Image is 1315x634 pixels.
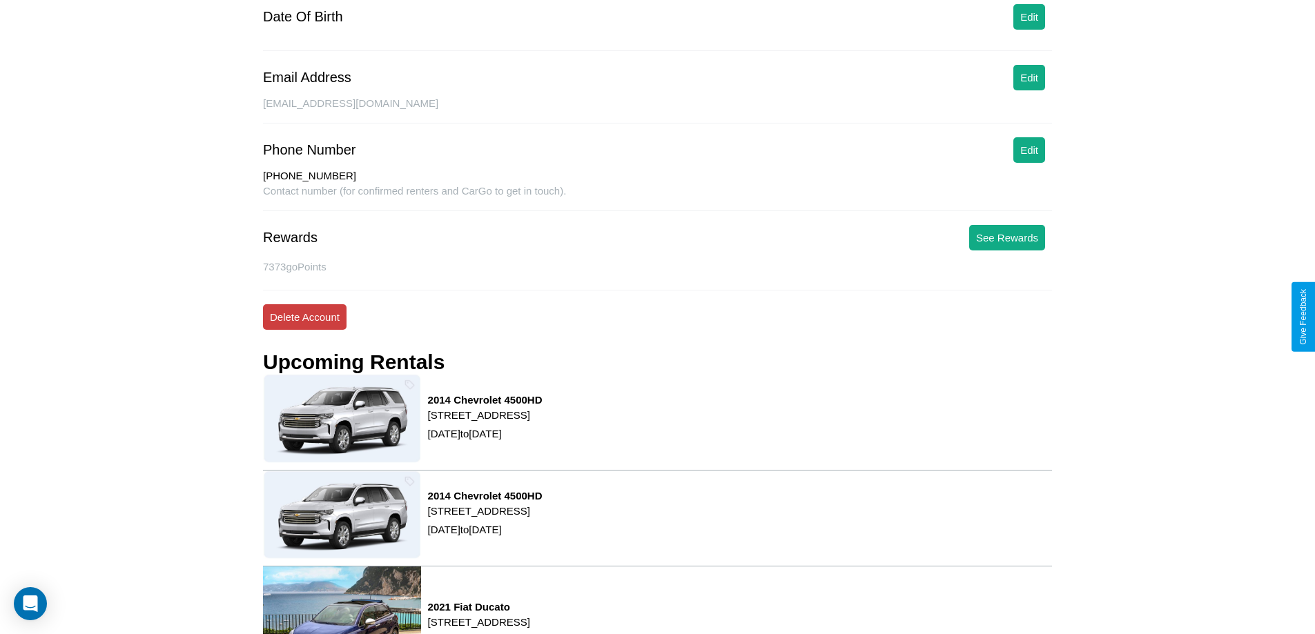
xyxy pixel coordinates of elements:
img: rental [263,374,421,462]
button: Delete Account [263,304,347,330]
div: Give Feedback [1298,289,1308,345]
p: [STREET_ADDRESS] [428,406,543,424]
button: Edit [1013,4,1045,30]
h3: 2014 Chevrolet 4500HD [428,490,543,502]
h3: Upcoming Rentals [263,350,445,374]
div: [EMAIL_ADDRESS][DOMAIN_NAME] [263,97,1052,123]
div: Rewards [263,230,318,246]
img: rental [263,470,421,559]
div: Email Address [263,70,351,86]
div: Open Intercom Messenger [14,587,47,620]
p: [DATE] to [DATE] [428,520,543,539]
p: 7373 goPoints [263,257,1052,276]
p: [STREET_ADDRESS] [428,502,543,520]
h3: 2014 Chevrolet 4500HD [428,394,543,406]
button: See Rewards [969,225,1045,250]
p: [DATE] to [DATE] [428,424,543,443]
h3: 2021 Fiat Ducato [428,601,530,613]
div: Phone Number [263,142,356,158]
div: Contact number (for confirmed renters and CarGo to get in touch). [263,185,1052,211]
p: [STREET_ADDRESS] [428,613,530,631]
div: Date Of Birth [263,9,343,25]
button: Edit [1013,65,1045,90]
button: Edit [1013,137,1045,163]
div: [PHONE_NUMBER] [263,170,1052,185]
